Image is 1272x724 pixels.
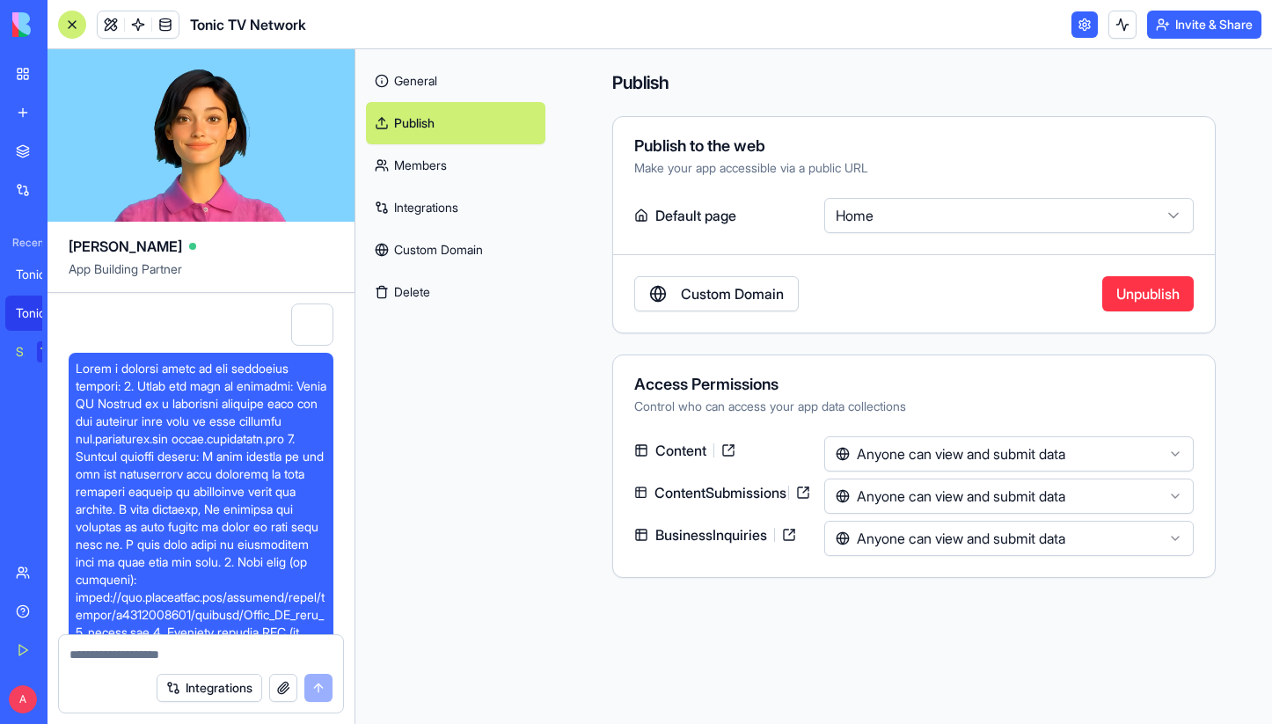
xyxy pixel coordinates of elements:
span: BusinessInquiries [648,524,774,545]
a: Social Media Content GeneratorTRY [5,334,76,369]
img: logo [12,12,121,37]
span: App Building Partner [69,260,333,292]
div: Publish to the web [634,138,1194,154]
h4: Publish [612,70,1216,95]
a: Integrations [366,186,545,229]
a: Custom Domain [366,229,545,271]
div: Make your app accessible via a public URL [634,159,1194,177]
button: Integrations [157,674,262,702]
a: Publish [366,102,545,144]
button: Unpublish [1102,276,1194,311]
span: [PERSON_NAME] [69,236,182,257]
label: Default page [634,198,817,233]
div: Tonic TV Network [16,304,65,322]
span: Tonic TV Network [190,14,306,35]
div: Social Media Content Generator [16,343,25,361]
span: A [9,685,37,713]
a: Tonic TV Network [5,296,76,331]
button: Invite & Share [1147,11,1261,39]
div: Tonic TV Partner Revenue Tracker [16,266,65,283]
div: TRY [37,341,65,362]
span: Content [648,440,713,461]
span: ContentSubmissions [647,482,788,503]
a: Tonic TV Partner Revenue Tracker [5,257,76,292]
a: Members [366,144,545,186]
a: Custom Domain [634,276,799,311]
button: Delete [366,271,545,313]
span: Recent [5,236,42,250]
div: Access Permissions [634,377,1194,392]
div: Control who can access your app data collections [634,398,1194,415]
a: General [366,60,545,102]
